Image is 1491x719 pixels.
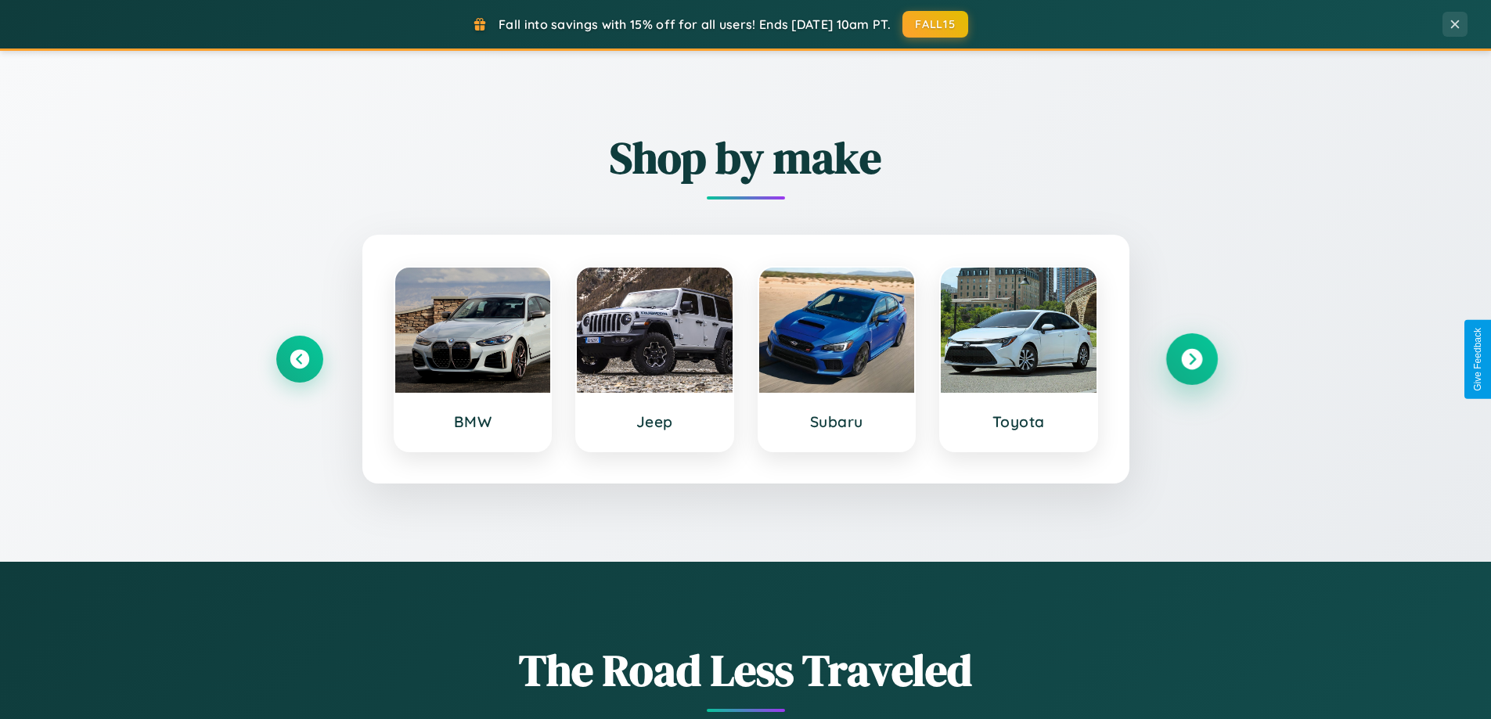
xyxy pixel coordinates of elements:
[592,412,717,431] h3: Jeep
[956,412,1081,431] h3: Toyota
[276,640,1215,700] h1: The Road Less Traveled
[276,128,1215,188] h2: Shop by make
[499,16,891,32] span: Fall into savings with 15% off for all users! Ends [DATE] 10am PT.
[775,412,899,431] h3: Subaru
[411,412,535,431] h3: BMW
[1472,328,1483,391] div: Give Feedback
[902,11,968,38] button: FALL15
